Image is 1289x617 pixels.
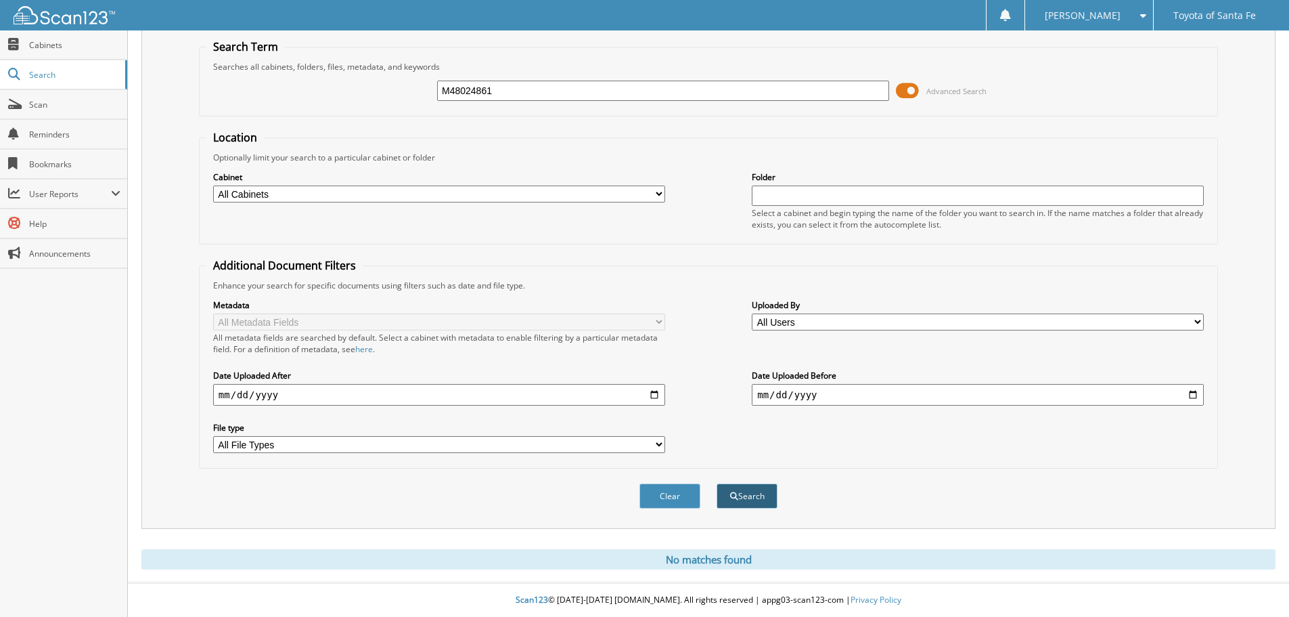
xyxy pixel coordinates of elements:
div: Enhance your search for specific documents using filters such as date and file type. [206,280,1211,291]
label: Metadata [213,299,665,311]
div: Select a cabinet and begin typing the name of the folder you want to search in. If the name match... [752,207,1204,230]
span: Advanced Search [926,86,987,96]
input: start [213,384,665,406]
label: Date Uploaded After [213,370,665,381]
span: [PERSON_NAME] [1045,12,1121,20]
div: Searches all cabinets, folders, files, metadata, and keywords [206,61,1211,72]
span: Bookmarks [29,158,120,170]
legend: Search Term [206,39,285,54]
button: Clear [639,484,700,509]
iframe: Chat Widget [1221,552,1289,617]
input: end [752,384,1204,406]
span: Reminders [29,129,120,140]
div: All metadata fields are searched by default. Select a cabinet with metadata to enable filtering b... [213,332,665,355]
legend: Location [206,130,264,145]
a: Privacy Policy [851,594,901,605]
span: User Reports [29,188,111,200]
div: No matches found [141,549,1275,570]
label: Cabinet [213,171,665,183]
span: Scan [29,99,120,110]
span: Help [29,218,120,230]
img: scan123-logo-white.svg [14,6,115,24]
label: File type [213,422,665,433]
span: Announcements [29,248,120,259]
button: Search [717,484,777,509]
span: Cabinets [29,39,120,51]
div: © [DATE]-[DATE] [DOMAIN_NAME]. All rights reserved | appg03-scan123-com | [128,584,1289,617]
legend: Additional Document Filters [206,258,363,273]
label: Date Uploaded Before [752,370,1204,381]
span: Toyota of Santa Fe [1173,12,1256,20]
div: Optionally limit your search to a particular cabinet or folder [206,152,1211,163]
label: Folder [752,171,1204,183]
a: here [355,343,373,355]
label: Uploaded By [752,299,1204,311]
span: Search [29,69,118,81]
span: Scan123 [516,594,548,605]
